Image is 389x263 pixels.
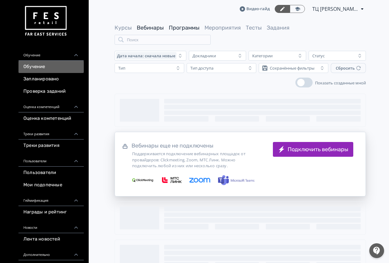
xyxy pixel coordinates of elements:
a: Треки развития [18,140,84,152]
span: Дата начала: сначала новые [117,53,175,58]
div: Оценка компетенций [18,98,84,112]
div: Новости [18,218,84,233]
a: Запланировано [18,73,84,85]
a: Лента новостей [18,233,84,245]
a: Награды и рейтинг [18,206,84,218]
img: msTeams [218,175,255,185]
button: Сохранённые фильтры [259,63,328,73]
div: Поддерживается подключение вебинарных площадок от провайдеров: Clickmeeting, Zoom, МТС Линк. Можн... [122,151,255,169]
div: Докладчики [192,53,216,58]
button: Статус [309,51,366,61]
span: Показать созданные мной [315,80,366,86]
div: Пользователи [18,152,84,167]
div: Статус [312,53,325,58]
button: Категории [249,51,306,61]
a: Обучение [18,61,84,73]
a: Мои подопечные [18,179,84,191]
button: Докладчики [189,51,246,61]
a: Видео-гайд [240,6,270,12]
a: Пользователи [18,167,84,179]
a: Оценка компетенций [18,112,84,125]
button: Тип доступа [187,63,256,73]
span: ТЦ Максимир Воронеж СИН 6412411 [312,5,359,13]
a: Задания [267,24,290,31]
img: https://files.teachbase.ru/system/account/57463/logo/medium-936fc5084dd2c598f50a98b9cbe0469a.png [23,4,68,38]
a: Проверка заданий [18,85,84,98]
div: Обучение [18,46,84,61]
div: Категории [252,53,273,58]
a: Вебинары [137,24,164,31]
a: Курсы [115,24,132,31]
button: Тип [115,63,184,73]
a: Переключиться в режим ученика [290,5,305,13]
div: Тип доступа [190,66,213,71]
div: Треки развития [18,125,84,140]
button: Сбросить [331,63,366,73]
div: Вебинары еще не подключены [122,142,255,150]
a: Мероприятия [205,24,241,31]
div: Геймификация [18,191,84,206]
a: Программы [169,24,200,31]
div: Тип [118,66,125,71]
button: Дата начала: сначала новые [115,51,186,61]
div: Сохранённые фильтры [270,66,314,71]
div: Дополнительно [18,245,84,260]
a: Тесты [246,24,262,31]
button: Подключить вебинары [273,142,353,157]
